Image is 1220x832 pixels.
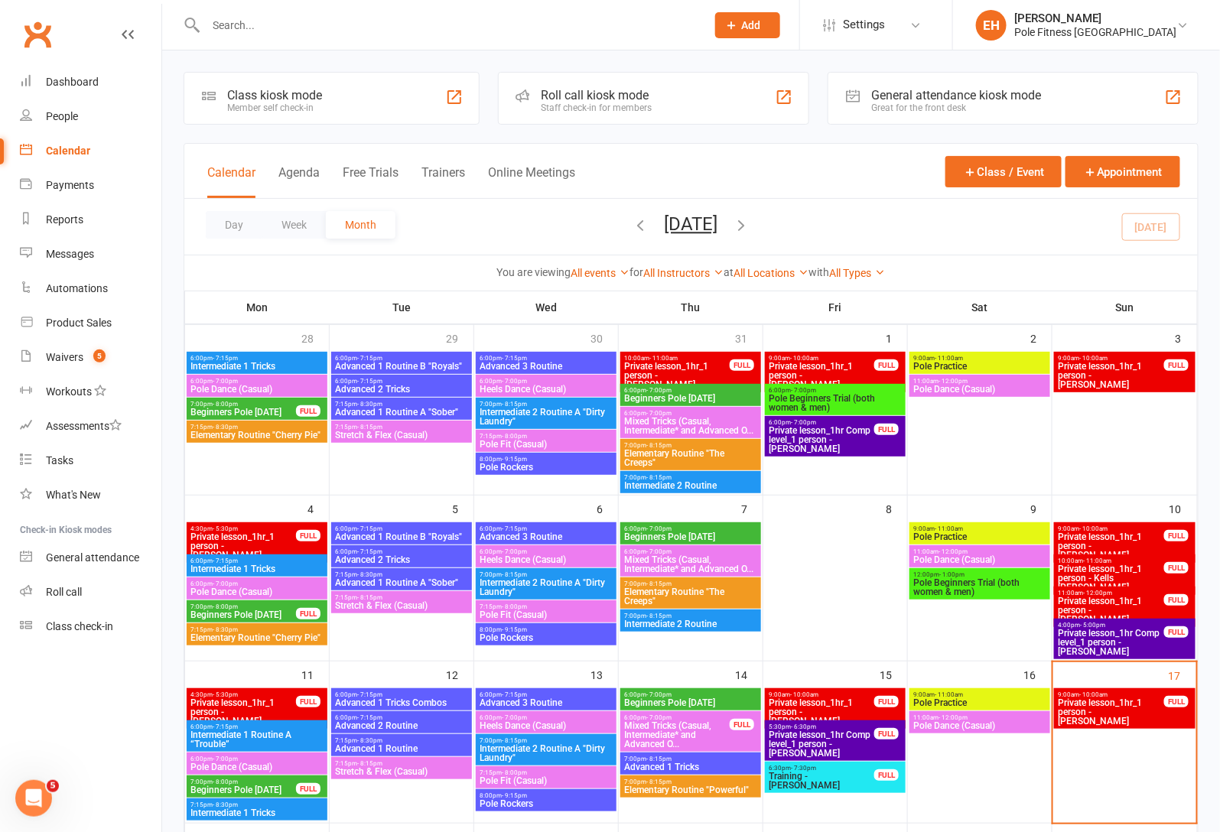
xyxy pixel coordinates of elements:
[190,603,297,610] span: 7:00pm
[763,291,908,323] th: Fri
[913,578,1047,596] span: Pole Beginners Trial (both women & men)
[1057,622,1165,629] span: 4:00pm
[334,401,469,408] span: 7:15pm
[334,721,469,730] span: Advanced 2 Routine
[935,691,963,698] span: - 11:00am
[479,463,613,472] span: Pole Rockers
[502,401,527,408] span: - 8:15pm
[646,548,672,555] span: - 7:00pm
[190,385,324,394] span: Pole Dance (Casual)
[646,714,672,721] span: - 7:00pm
[623,548,758,555] span: 6:00pm
[479,408,613,426] span: Intermediate 2 Routine A "Dirty Laundry"
[46,420,122,432] div: Assessments
[47,780,59,792] span: 5
[20,478,161,512] a: What's New
[301,325,329,350] div: 28
[1083,557,1111,564] span: - 11:00am
[623,394,758,403] span: Beginners Pole [DATE]
[446,325,473,350] div: 29
[913,532,1047,541] span: Pole Practice
[644,267,724,279] a: All Instructors
[190,691,297,698] span: 4:30pm
[18,15,57,54] a: Clubworx
[790,691,818,698] span: - 10:00am
[571,267,630,279] a: All events
[334,555,469,564] span: Advanced 2 Tricks
[46,454,73,466] div: Tasks
[479,555,613,564] span: Heels Dance (Casual)
[20,65,161,99] a: Dashboard
[665,213,718,235] button: [DATE]
[646,613,672,619] span: - 8:15pm
[357,401,382,408] span: - 8:30pm
[307,496,329,521] div: 4
[623,410,758,417] span: 6:00pm
[479,571,613,578] span: 7:00pm
[334,385,469,394] span: Advanced 2 Tricks
[768,691,875,698] span: 9:00am
[185,291,330,323] th: Mon
[334,737,469,744] span: 7:15pm
[20,134,161,168] a: Calendar
[357,594,382,601] span: - 8:15pm
[913,525,1047,532] span: 9:00am
[20,271,161,306] a: Automations
[334,378,469,385] span: 6:00pm
[330,291,474,323] th: Tue
[623,714,730,721] span: 6:00pm
[768,355,875,362] span: 9:00am
[623,481,758,490] span: Intermediate 2 Routine
[843,8,885,42] span: Settings
[46,248,94,260] div: Messages
[913,555,1047,564] span: Pole Dance (Casual)
[20,99,161,134] a: People
[623,613,758,619] span: 7:00pm
[46,110,78,122] div: People
[597,496,618,521] div: 6
[1079,691,1108,698] span: - 10:00am
[213,580,238,587] span: - 7:00pm
[334,525,469,532] span: 6:00pm
[190,698,297,726] span: Private lesson_1hr_1 person - [PERSON_NAME]
[20,306,161,340] a: Product Sales
[1164,359,1189,371] div: FULL
[262,211,326,239] button: Week
[334,362,469,371] span: Advanced 1 Routine B "Royals"
[742,19,761,31] span: Add
[735,661,763,687] div: 14
[46,586,82,598] div: Roll call
[542,88,652,102] div: Roll call kiosk mode
[206,211,262,239] button: Day
[768,419,875,426] span: 6:00pm
[1176,325,1197,350] div: 3
[213,626,238,633] span: - 8:30pm
[871,102,1041,113] div: Great for the front desk
[730,719,754,730] div: FULL
[479,440,613,449] span: Pole Fit (Casual)
[646,580,672,587] span: - 8:15pm
[334,714,469,721] span: 6:00pm
[46,76,99,88] div: Dashboard
[1057,590,1165,596] span: 11:00am
[479,714,613,721] span: 6:00pm
[46,179,94,191] div: Payments
[190,723,324,730] span: 6:00pm
[93,349,106,362] span: 5
[1080,622,1105,629] span: - 5:00pm
[646,525,672,532] span: - 7:00pm
[334,532,469,541] span: Advanced 1 Routine B "Royals"
[502,456,527,463] span: - 9:15pm
[334,578,469,587] span: Advanced 1 Routine A "Sober"
[623,417,758,435] span: Mixed Tricks (Casual, Intermediate* and Advanced O...
[913,714,1047,721] span: 11:00am
[479,532,613,541] span: Advanced 3 Routine
[1030,496,1052,521] div: 9
[46,620,113,632] div: Class check-in
[190,355,324,362] span: 6:00pm
[278,165,320,198] button: Agenda
[213,603,238,610] span: - 8:00pm
[730,359,754,371] div: FULL
[190,730,324,749] span: Intermediate 1 Routine A “Trouble”
[213,691,238,698] span: - 5:30pm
